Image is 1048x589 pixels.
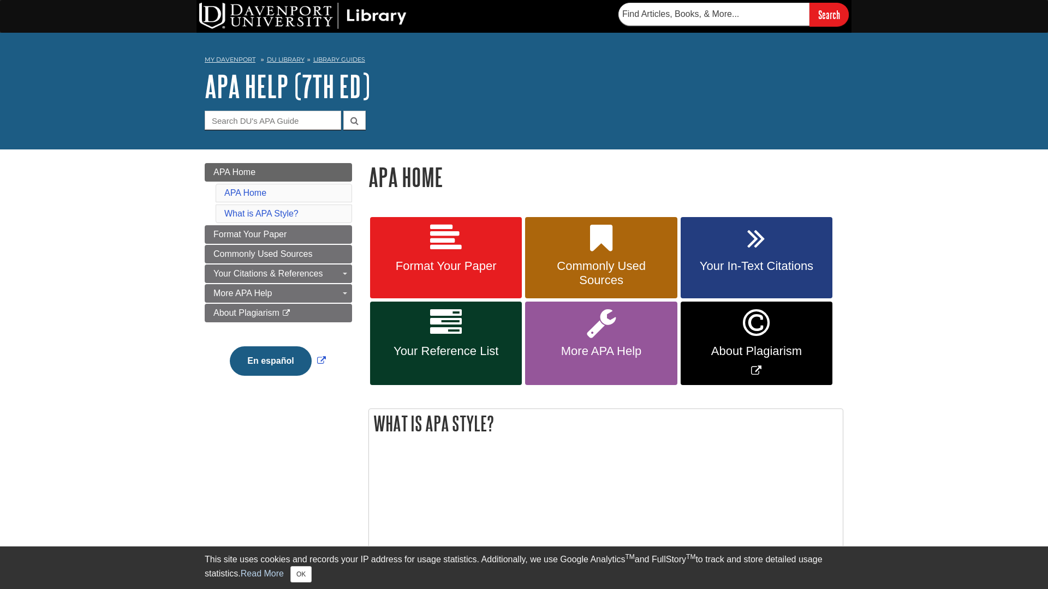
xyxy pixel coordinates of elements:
span: Format Your Paper [378,259,514,273]
a: Format Your Paper [205,225,352,244]
button: Close [290,566,312,582]
a: Link opens in new window [227,356,328,365]
a: Library Guides [313,56,365,63]
input: Search [809,3,849,26]
span: Your In-Text Citations [689,259,824,273]
sup: TM [686,553,695,561]
a: Your Citations & References [205,265,352,283]
button: En español [230,346,311,376]
span: APA Home [213,167,255,177]
a: APA Help (7th Ed) [205,69,370,103]
a: Link opens in new window [681,302,832,385]
div: Guide Page Menu [205,163,352,394]
a: My Davenport [205,55,255,64]
span: More APA Help [213,289,272,298]
i: This link opens in a new window [282,310,291,317]
img: DU Library [199,3,407,29]
span: Commonly Used Sources [533,259,669,287]
span: About Plagiarism [213,308,279,317]
a: Read More [241,569,284,578]
span: More APA Help [533,344,669,358]
input: Find Articles, Books, & More... [618,3,809,26]
a: Your Reference List [370,302,522,385]
a: APA Home [224,188,266,197]
a: What is APA Style? [224,209,299,218]
a: About Plagiarism [205,304,352,322]
h2: What is APA Style? [369,409,843,438]
span: Format Your Paper [213,230,287,239]
span: About Plagiarism [689,344,824,358]
a: Commonly Used Sources [205,245,352,263]
h1: APA Home [368,163,843,191]
a: Commonly Used Sources [525,217,677,299]
span: Your Citations & References [213,269,323,278]
div: This site uses cookies and records your IP address for usage statistics. Additionally, we use Goo... [205,553,843,582]
a: More APA Help [205,284,352,303]
a: Format Your Paper [370,217,522,299]
a: Your In-Text Citations [681,217,832,299]
sup: TM [625,553,634,561]
span: Your Reference List [378,344,514,358]
form: Searches DU Library's articles, books, and more [618,3,849,26]
span: Commonly Used Sources [213,249,312,259]
a: APA Home [205,163,352,182]
nav: breadcrumb [205,52,843,70]
a: DU Library [267,56,305,63]
input: Search DU's APA Guide [205,111,341,130]
a: More APA Help [525,302,677,385]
